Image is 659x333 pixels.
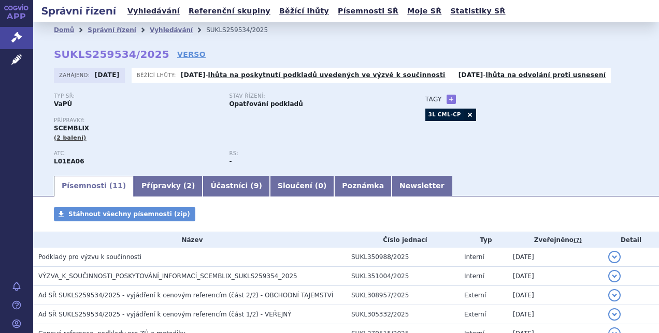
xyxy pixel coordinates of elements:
a: Správní řízení [88,26,136,34]
span: 2 [187,181,192,190]
a: Domů [54,26,74,34]
span: Podklady pro výzvu k součinnosti [38,253,141,261]
a: Vyhledávání [124,4,183,18]
strong: [DATE] [181,71,206,79]
a: lhůta na poskytnutí podkladů uvedených ve výzvě k součinnosti [208,71,446,79]
span: Ad SŘ SUKLS259534/2025 - vyjádření k cenovým referencím (část 2/2) - OBCHODNÍ TAJEMSTVÍ [38,292,334,299]
a: Poznámka [334,176,392,196]
th: Název [33,232,346,248]
span: Ad SŘ SUKLS259534/2025 - vyjádření k cenovým referencím (část 1/2) - VEŘEJNÝ [38,311,292,318]
abbr: (?) [574,237,582,244]
span: (2 balení) [54,134,87,141]
a: + [447,95,456,104]
td: SUKL308957/2025 [346,286,459,305]
a: lhůta na odvolání proti usnesení [485,71,606,79]
th: Typ [459,232,508,248]
p: Přípravky: [54,117,405,124]
td: SUKL305332/2025 [346,305,459,324]
h3: Tagy [425,93,442,105]
p: ATC: [54,150,219,157]
td: [DATE] [508,286,603,305]
a: Sloučení (0) [270,176,334,196]
strong: [DATE] [95,71,120,79]
strong: VaPÚ [54,100,72,108]
span: VÝZVA_K_SOUČINNOSTI_POSKYTOVÁNÍ_INFORMACÍ_SCEMBLIX_SUKLS259354_2025 [38,273,297,280]
a: Písemnosti (11) [54,176,134,196]
a: Newsletter [392,176,452,196]
strong: - [229,158,232,165]
p: - [459,71,606,79]
td: [DATE] [508,305,603,324]
a: Účastníci (9) [203,176,269,196]
h2: Správní řízení [33,4,124,18]
td: [DATE] [508,267,603,286]
span: 11 [112,181,122,190]
span: Interní [464,253,484,261]
strong: [DATE] [459,71,483,79]
p: - [181,71,446,79]
span: Externí [464,311,486,318]
a: Referenční skupiny [185,4,274,18]
th: Detail [603,232,659,248]
a: Běžící lhůty [276,4,332,18]
a: Statistiky SŘ [447,4,508,18]
a: VERSO [177,49,206,59]
span: Běžící lhůty: [137,71,178,79]
span: 9 [254,181,259,190]
a: Moje SŘ [404,4,445,18]
button: detail [608,308,621,321]
a: Písemnosti SŘ [335,4,402,18]
button: detail [608,251,621,263]
span: Stáhnout všechny písemnosti (zip) [68,210,190,218]
p: Typ SŘ: [54,93,219,99]
a: Vyhledávání [150,26,193,34]
strong: Opatřování podkladů [229,100,303,108]
p: Stav řízení: [229,93,394,99]
li: SUKLS259534/2025 [206,22,281,38]
a: Stáhnout všechny písemnosti (zip) [54,207,195,221]
strong: SUKLS259534/2025 [54,48,169,60]
td: SUKL351004/2025 [346,267,459,286]
a: Přípravky (2) [134,176,203,196]
th: Zveřejněno [508,232,603,248]
span: Interní [464,273,484,280]
span: Externí [464,292,486,299]
td: SUKL350988/2025 [346,248,459,267]
p: RS: [229,150,394,157]
span: 0 [318,181,323,190]
a: 3L CML-CP [425,109,464,121]
button: detail [608,289,621,301]
span: SCEMBLIX [54,125,89,132]
th: Číslo jednací [346,232,459,248]
strong: ASCIMINIB [54,158,84,165]
td: [DATE] [508,248,603,267]
span: Zahájeno: [59,71,92,79]
button: detail [608,270,621,282]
